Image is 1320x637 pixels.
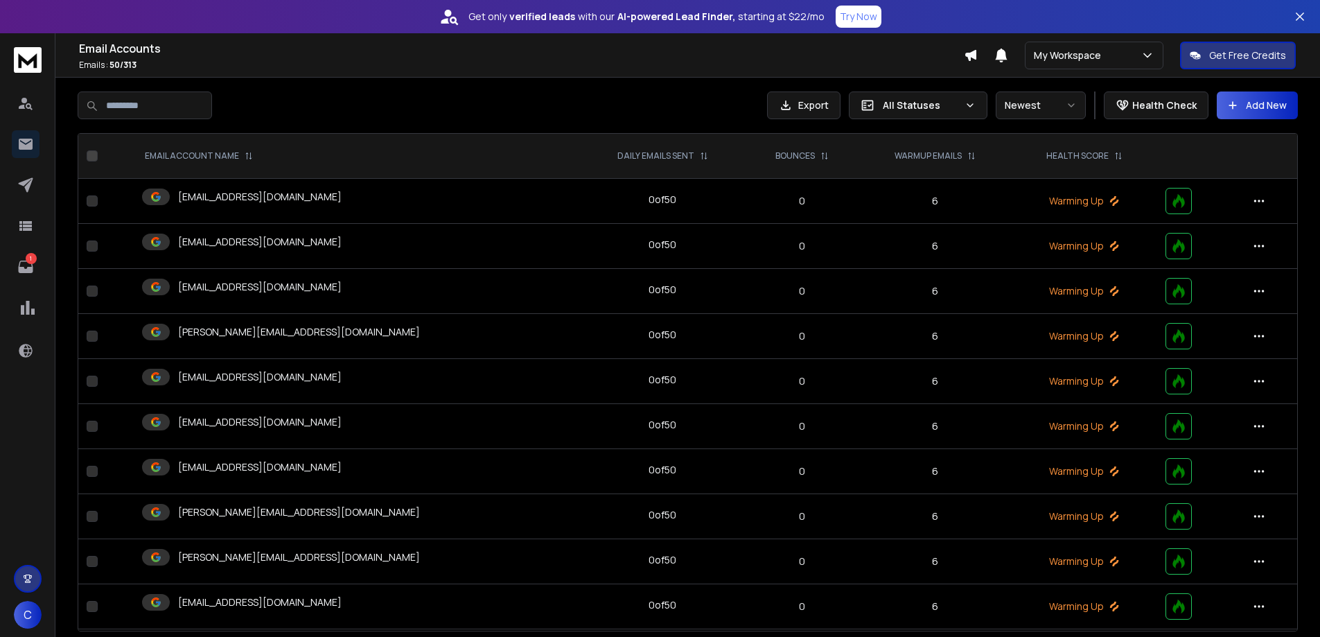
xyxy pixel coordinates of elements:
[1020,555,1150,568] p: Warming Up
[649,328,676,342] div: 0 of 50
[1104,91,1208,119] button: Health Check
[649,418,676,432] div: 0 of 50
[178,550,420,564] p: [PERSON_NAME][EMAIL_ADDRESS][DOMAIN_NAME]
[617,10,735,24] strong: AI-powered Lead Finder,
[649,553,676,567] div: 0 of 50
[1046,150,1109,162] p: HEALTH SCORE
[755,239,850,253] p: 0
[859,539,1012,584] td: 6
[649,508,676,522] div: 0 of 50
[178,460,342,474] p: [EMAIL_ADDRESS][DOMAIN_NAME]
[859,584,1012,629] td: 6
[755,419,850,433] p: 0
[883,98,959,112] p: All Statuses
[178,235,342,249] p: [EMAIL_ADDRESS][DOMAIN_NAME]
[859,314,1012,359] td: 6
[1020,284,1150,298] p: Warming Up
[755,555,850,568] p: 0
[649,463,676,477] div: 0 of 50
[859,179,1012,224] td: 6
[1020,329,1150,343] p: Warming Up
[755,329,850,343] p: 0
[1020,419,1150,433] p: Warming Up
[859,404,1012,449] td: 6
[859,359,1012,404] td: 6
[859,449,1012,494] td: 6
[767,91,841,119] button: Export
[649,193,676,207] div: 0 of 50
[79,60,964,71] p: Emails :
[617,150,694,162] p: DAILY EMAILS SENT
[178,280,342,294] p: [EMAIL_ADDRESS][DOMAIN_NAME]
[755,194,850,208] p: 0
[755,600,850,613] p: 0
[509,10,575,24] strong: verified leads
[145,150,253,162] div: EMAIL ACCOUNT NAME
[12,253,39,281] a: 1
[836,6,881,28] button: Try Now
[755,374,850,388] p: 0
[1020,194,1150,208] p: Warming Up
[859,269,1012,314] td: 6
[1034,49,1107,62] p: My Workspace
[14,601,42,629] button: C
[178,595,342,609] p: [EMAIL_ADDRESS][DOMAIN_NAME]
[1020,509,1150,523] p: Warming Up
[755,464,850,478] p: 0
[178,325,420,339] p: [PERSON_NAME][EMAIL_ADDRESS][DOMAIN_NAME]
[859,494,1012,539] td: 6
[1132,98,1197,112] p: Health Check
[649,373,676,387] div: 0 of 50
[468,10,825,24] p: Get only with our starting at $22/mo
[14,47,42,73] img: logo
[178,190,342,204] p: [EMAIL_ADDRESS][DOMAIN_NAME]
[1209,49,1286,62] p: Get Free Credits
[649,238,676,252] div: 0 of 50
[649,598,676,612] div: 0 of 50
[1020,374,1150,388] p: Warming Up
[755,509,850,523] p: 0
[1180,42,1296,69] button: Get Free Credits
[79,40,964,57] h1: Email Accounts
[1020,464,1150,478] p: Warming Up
[26,253,37,264] p: 1
[755,284,850,298] p: 0
[840,10,877,24] p: Try Now
[1020,600,1150,613] p: Warming Up
[775,150,815,162] p: BOUNCES
[178,415,342,429] p: [EMAIL_ADDRESS][DOMAIN_NAME]
[178,370,342,384] p: [EMAIL_ADDRESS][DOMAIN_NAME]
[178,505,420,519] p: [PERSON_NAME][EMAIL_ADDRESS][DOMAIN_NAME]
[109,59,137,71] span: 50 / 313
[996,91,1086,119] button: Newest
[1020,239,1150,253] p: Warming Up
[895,150,962,162] p: WARMUP EMAILS
[1217,91,1298,119] button: Add New
[859,224,1012,269] td: 6
[649,283,676,297] div: 0 of 50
